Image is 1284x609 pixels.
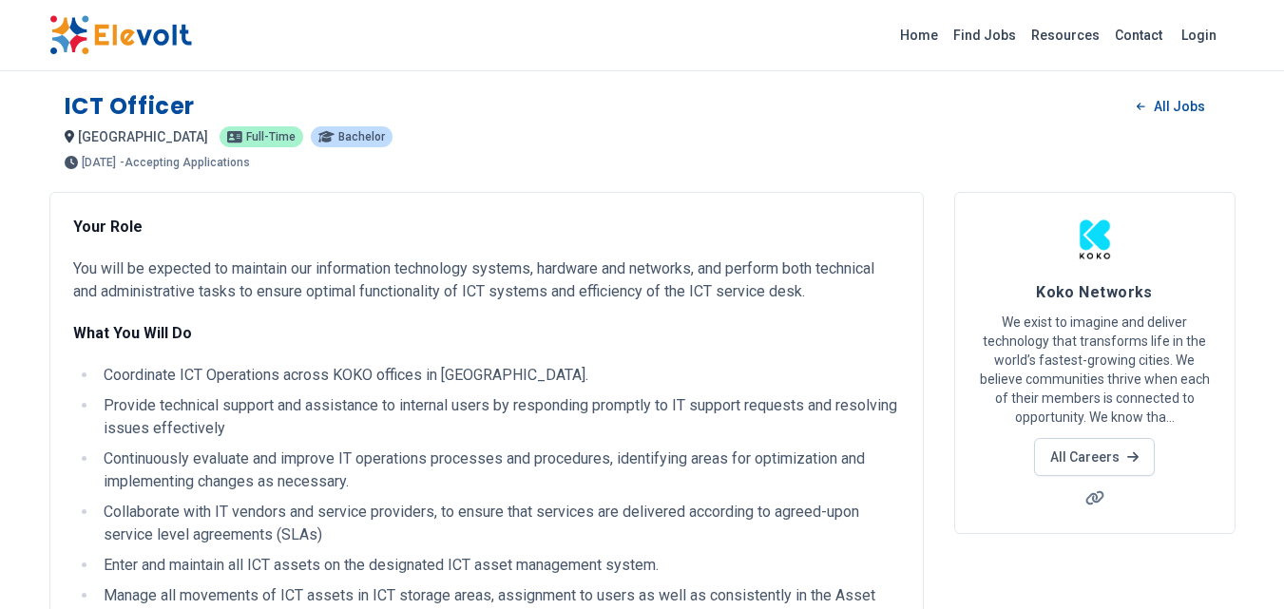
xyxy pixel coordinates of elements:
[98,501,900,546] li: Collaborate with IT vendors and service providers, to ensure that services are delivered accordin...
[98,554,900,577] li: Enter and maintain all ICT assets on the designated ICT asset management system.
[1036,283,1153,301] span: Koko Networks
[98,447,900,493] li: Continuously evaluate and improve IT operations processes and procedures, identifying areas for o...
[1071,216,1119,263] img: Koko Networks
[1024,20,1107,50] a: Resources
[946,20,1024,50] a: Find Jobs
[98,394,900,440] li: Provide technical support and assistance to internal users by responding promptly to IT support r...
[65,91,196,122] h1: ICT Officer
[1121,92,1219,121] a: All Jobs
[120,157,250,168] p: - Accepting Applications
[1170,16,1228,54] a: Login
[73,324,192,342] strong: What You Will Do
[246,131,296,143] span: Full-time
[978,313,1212,427] p: We exist to imagine and deliver technology that transforms life in the world’s fastest-growing ci...
[1034,438,1155,476] a: All Careers
[98,364,900,387] li: Coordinate ICT Operations across KOKO offices in [GEOGRAPHIC_DATA].
[892,20,946,50] a: Home
[338,131,385,143] span: Bachelor
[82,157,116,168] span: [DATE]
[73,257,900,303] p: You will be expected to maintain our information technology systems, hardware and networks, and p...
[49,15,192,55] img: Elevolt
[78,129,208,144] span: [GEOGRAPHIC_DATA]
[1107,20,1170,50] a: Contact
[73,218,143,236] strong: Your Role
